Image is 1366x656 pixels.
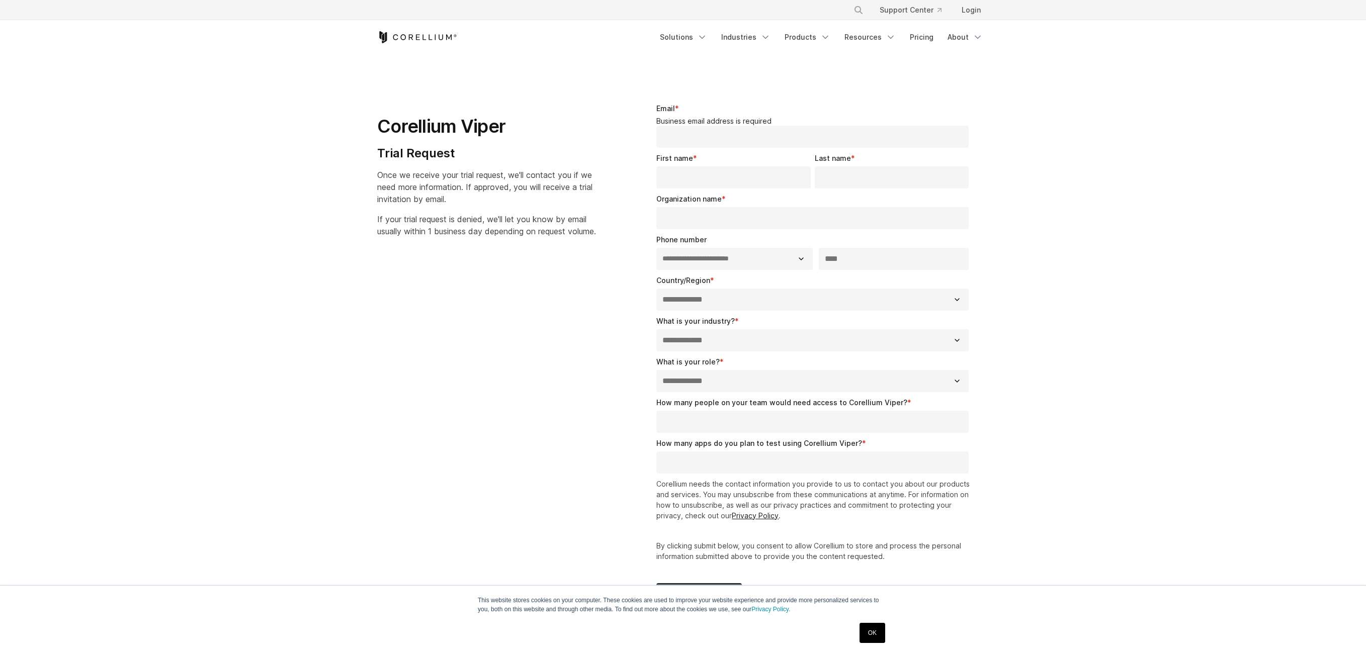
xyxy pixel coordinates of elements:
[377,214,596,236] span: If your trial request is denied, we'll let you know by email usually within 1 business day depend...
[656,154,693,162] span: First name
[654,28,713,46] a: Solutions
[654,28,989,46] div: Navigation Menu
[656,479,973,521] p: Corellium needs the contact information you provide to us to contact you about our products and s...
[942,28,989,46] a: About
[838,28,902,46] a: Resources
[849,1,868,19] button: Search
[656,195,722,203] span: Organization name
[377,115,596,138] h1: Corellium Viper
[779,28,836,46] a: Products
[872,1,950,19] a: Support Center
[732,511,779,520] a: Privacy Policy
[904,28,940,46] a: Pricing
[656,317,735,325] span: What is your industry?
[656,398,907,407] span: How many people on your team would need access to Corellium Viper?
[860,623,885,643] a: OK
[656,357,720,366] span: What is your role?
[656,104,675,113] span: Email
[715,28,777,46] a: Industries
[954,1,989,19] a: Login
[656,117,973,126] legend: Business email address is required
[656,276,710,285] span: Country/Region
[815,154,851,162] span: Last name
[656,439,862,447] span: How many apps do you plan to test using Corellium Viper?
[377,170,592,204] span: Once we receive your trial request, we'll contact you if we need more information. If approved, y...
[656,235,707,244] span: Phone number
[377,146,596,161] h4: Trial Request
[751,606,790,613] a: Privacy Policy.
[656,540,973,561] p: By clicking submit below, you consent to allow Corellium to store and process the personal inform...
[377,31,457,43] a: Corellium Home
[478,596,888,614] p: This website stores cookies on your computer. These cookies are used to improve your website expe...
[841,1,989,19] div: Navigation Menu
